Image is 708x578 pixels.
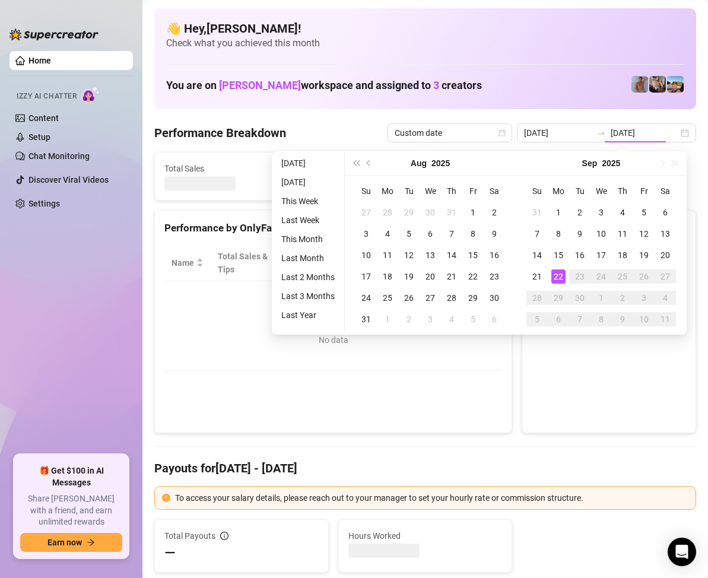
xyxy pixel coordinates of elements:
a: Content [28,113,59,123]
div: Open Intercom Messenger [668,538,696,566]
span: arrow-right [87,538,95,547]
div: Sales by OnlyFans Creator [532,220,686,236]
span: Earn now [47,538,82,547]
span: Active Chats [302,162,410,175]
input: Start date [524,126,592,139]
span: Chat Conversion [431,250,486,276]
span: swap-right [596,128,606,138]
div: To access your salary details, please reach out to your manager to set your hourly rate or commis... [175,491,688,504]
span: Sales / Hour [370,250,407,276]
span: to [596,128,606,138]
h4: Payouts for [DATE] - [DATE] [154,460,696,477]
img: George [649,76,666,93]
span: Total Sales [164,162,272,175]
div: No data [176,334,490,347]
img: Zach [667,76,684,93]
img: logo-BBDzfeDw.svg [9,28,99,40]
h4: Performance Breakdown [154,125,286,141]
span: Total Payouts [164,529,215,542]
a: Setup [28,132,50,142]
th: Name [164,245,211,281]
span: 🎁 Get $100 in AI Messages [20,465,122,488]
span: Custom date [395,124,505,142]
span: [PERSON_NAME] [219,79,301,91]
a: Discover Viral Videos [28,175,109,185]
span: Share [PERSON_NAME] with a friend, and earn unlimited rewards [20,493,122,528]
th: Total Sales & Tips [211,245,285,281]
span: info-circle [220,532,228,540]
span: Hours Worked [348,529,503,542]
span: Check what you achieved this month [166,37,684,50]
span: exclamation-circle [162,494,170,502]
h4: 👋 Hey, [PERSON_NAME] ! [166,20,684,37]
span: calendar [499,129,506,136]
span: Name [172,256,194,269]
a: Settings [28,199,60,208]
a: Chat Monitoring [28,151,90,161]
input: End date [611,126,678,139]
th: Sales / Hour [363,245,423,281]
div: Performance by OnlyFans Creator [164,220,502,236]
span: — [164,544,176,563]
span: 3 [433,79,439,91]
div: Est. Hours Worked [293,250,347,276]
span: Izzy AI Chatter [17,91,77,102]
img: AI Chatter [81,86,100,103]
span: Total Sales & Tips [218,250,269,276]
button: Earn nowarrow-right [20,533,122,552]
span: Messages Sent [440,162,548,175]
a: Home [28,56,51,65]
img: Joey [631,76,648,93]
th: Chat Conversion [424,245,503,281]
h1: You are on workspace and assigned to creators [166,79,482,92]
